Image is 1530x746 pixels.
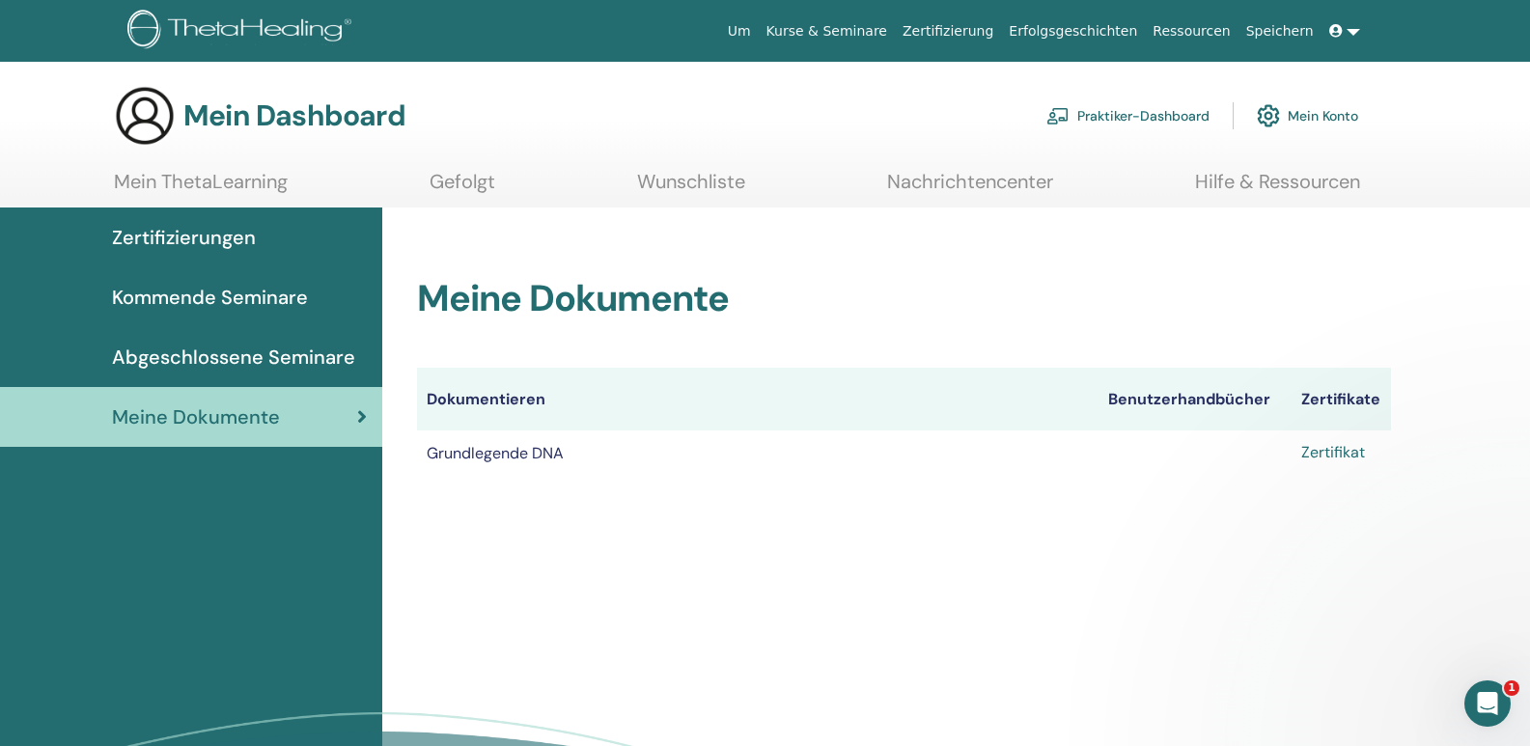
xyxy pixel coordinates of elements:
a: Praktiker-Dashboard [1046,95,1210,137]
font: Zertifikate [1301,389,1380,409]
font: Um [728,23,751,39]
a: Gefolgt [430,170,495,207]
font: Benutzerhandbücher [1108,389,1270,409]
font: Wunschliste [637,169,745,194]
font: Erfolgsgeschichten [1009,23,1137,39]
span: 1 [1504,680,1519,696]
a: Mein ThetaLearning [114,170,288,207]
a: Hilfe & Ressourcen [1195,170,1360,207]
font: Gefolgt [430,169,495,194]
font: Kommende Seminare [112,285,308,310]
font: Hilfe & Ressourcen [1195,169,1360,194]
img: logo.png [127,10,358,53]
a: Wunschliste [637,170,745,207]
a: Kurse & Seminare [759,14,895,49]
font: Meine Dokumente [112,404,280,429]
font: Mein Konto [1288,108,1358,125]
a: Ressourcen [1145,14,1238,49]
font: Mein Dashboard [183,97,405,134]
font: Abgeschlossene Seminare [112,345,355,370]
font: Meine Dokumente [417,274,729,322]
a: Um [720,14,759,49]
font: Zertifizierung [903,23,993,39]
font: Ressourcen [1153,23,1230,39]
a: Speichern [1238,14,1321,49]
a: Zertifizierung [895,14,1001,49]
font: Praktiker-Dashboard [1077,108,1210,125]
font: Dokumentieren [427,389,545,409]
a: Nachrichtencenter [887,170,1053,207]
img: cog.svg [1257,99,1280,132]
font: Nachrichtencenter [887,169,1053,194]
a: Erfolgsgeschichten [1001,14,1145,49]
a: Mein Konto [1257,95,1358,137]
img: chalkboard-teacher.svg [1046,107,1070,124]
a: Zertifikat [1301,442,1365,462]
img: generic-user-icon.jpg [114,85,176,147]
font: Mein ThetaLearning [114,169,288,194]
font: Zertifizierungen [112,225,256,250]
font: Speichern [1246,23,1314,39]
font: Grundlegende DNA [427,443,564,463]
font: Kurse & Seminare [766,23,887,39]
iframe: Intercom live chat [1464,680,1511,727]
